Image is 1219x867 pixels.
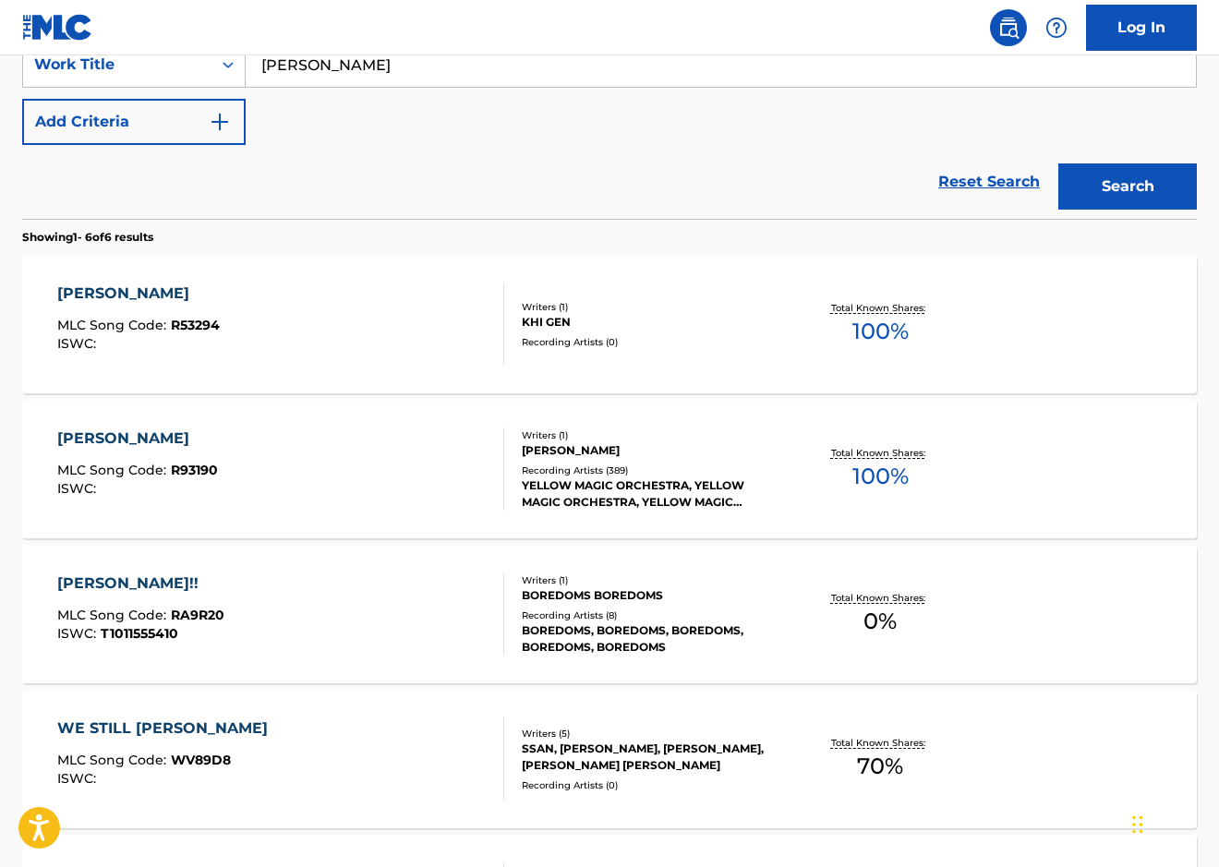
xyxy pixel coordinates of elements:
p: Total Known Shares: [831,301,930,315]
span: MLC Song Code : [57,752,171,768]
span: MLC Song Code : [57,462,171,478]
div: WE STILL [PERSON_NAME] [57,717,277,740]
div: Help [1038,9,1075,46]
div: YELLOW MAGIC ORCHESTRA, YELLOW MAGIC ORCHESTRA, YELLOW MAGIC ORCHESTRA, YELLOW MAGIC ORCHESTRA, Y... [522,477,783,511]
a: Public Search [990,9,1027,46]
div: SSAN, [PERSON_NAME], [PERSON_NAME], [PERSON_NAME] [PERSON_NAME] [522,741,783,774]
div: Writers ( 1 ) [522,573,783,587]
span: 100 % [852,460,909,493]
div: Recording Artists ( 8 ) [522,608,783,622]
div: [PERSON_NAME] [57,283,220,305]
div: Recording Artists ( 389 ) [522,464,783,477]
span: R53294 [171,317,220,333]
span: ISWC : [57,770,101,787]
button: Add Criteria [22,99,246,145]
a: [PERSON_NAME]!!MLC Song Code:RA9R20ISWC:T1011555410Writers (1)BOREDOMS BOREDOMSRecording Artists ... [22,545,1197,683]
span: MLC Song Code : [57,607,171,623]
span: ISWC : [57,625,101,642]
div: [PERSON_NAME]!! [57,572,224,595]
form: Search Form [22,42,1197,219]
div: [PERSON_NAME] [57,427,218,450]
iframe: Chat Widget [1127,778,1219,867]
span: T1011555410 [101,625,178,642]
button: Search [1058,163,1197,210]
a: [PERSON_NAME]MLC Song Code:R93190ISWC:Writers (1)[PERSON_NAME]Recording Artists (389)YELLOW MAGIC... [22,400,1197,538]
span: 0 % [863,605,897,638]
a: [PERSON_NAME]MLC Song Code:R53294ISWC:Writers (1)KHI GENRecording Artists (0)Total Known Shares:100% [22,255,1197,393]
div: Writers ( 1 ) [522,428,783,442]
div: Writers ( 5 ) [522,727,783,741]
img: help [1045,17,1068,39]
a: WE STILL [PERSON_NAME]MLC Song Code:WV89D8ISWC:Writers (5)SSAN, [PERSON_NAME], [PERSON_NAME], [PE... [22,690,1197,828]
span: ISWC : [57,335,101,352]
p: Total Known Shares: [831,446,930,460]
span: 100 % [852,315,909,348]
a: Log In [1086,5,1197,51]
div: [PERSON_NAME] [522,442,783,459]
div: KHI GEN [522,314,783,331]
img: search [997,17,1020,39]
div: Writers ( 1 ) [522,300,783,314]
p: Total Known Shares: [831,591,930,605]
span: WV89D8 [171,752,231,768]
span: ISWC : [57,480,101,497]
div: チャットウィジェット [1127,778,1219,867]
p: Showing 1 - 6 of 6 results [22,229,153,246]
div: Recording Artists ( 0 ) [522,335,783,349]
div: Recording Artists ( 0 ) [522,778,783,792]
span: RA9R20 [171,607,224,623]
a: Reset Search [929,162,1049,202]
span: 70 % [857,750,903,783]
span: MLC Song Code : [57,317,171,333]
img: 9d2ae6d4665cec9f34b9.svg [209,111,231,133]
img: MLC Logo [22,14,93,41]
div: BOREDOMS BOREDOMS [522,587,783,604]
p: Total Known Shares: [831,736,930,750]
div: ドラッグ [1132,797,1143,852]
span: R93190 [171,462,218,478]
div: Work Title [34,54,200,76]
div: BOREDOMS, BOREDOMS, BOREDOMS, BOREDOMS, BOREDOMS [522,622,783,656]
